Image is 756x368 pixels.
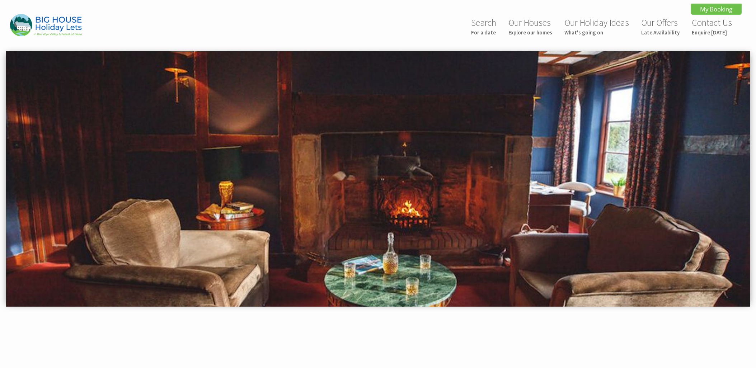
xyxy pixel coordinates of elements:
a: SearchFor a date [471,17,496,36]
a: Our OffersLate Availability [641,17,680,36]
a: Our Holiday IdeasWhat's going on [564,17,629,36]
a: Contact UsEnquire [DATE] [692,17,732,36]
a: Our HousesExplore our homes [508,17,552,36]
small: What's going on [564,29,629,36]
a: My Booking [691,4,742,15]
small: Explore our homes [508,29,552,36]
img: Big House Holiday Lets [10,14,82,36]
small: Enquire [DATE] [692,29,732,36]
small: Late Availability [641,29,680,36]
small: For a date [471,29,496,36]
